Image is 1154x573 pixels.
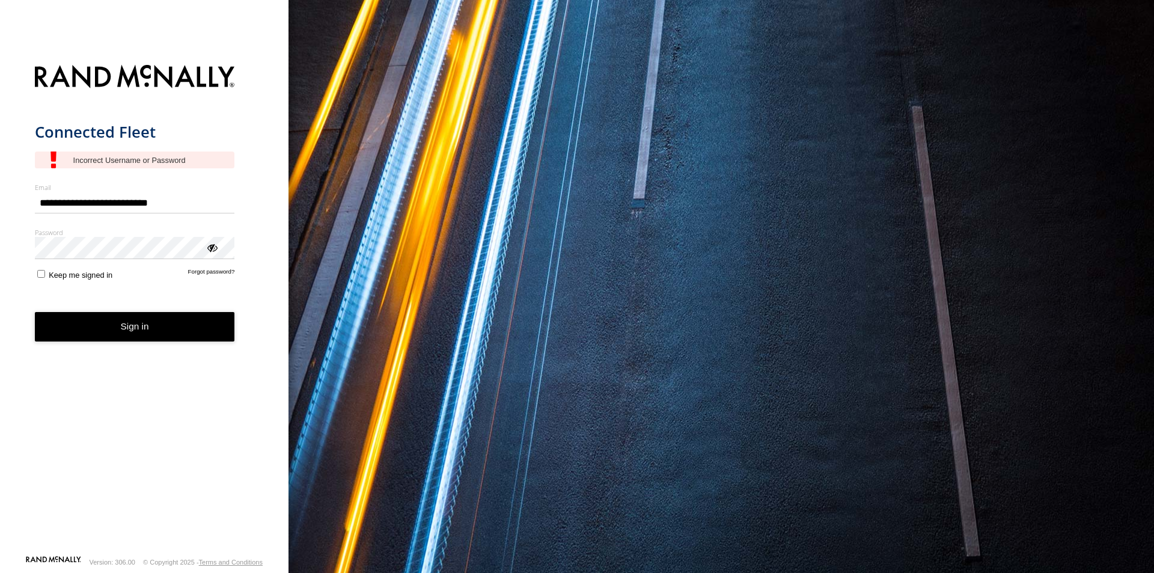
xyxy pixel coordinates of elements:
[35,122,235,142] h1: Connected Fleet
[199,559,263,566] a: Terms and Conditions
[143,559,263,566] div: © Copyright 2025 -
[35,312,235,342] button: Sign in
[35,63,235,93] img: Rand McNally
[49,271,112,280] span: Keep me signed in
[35,183,235,192] label: Email
[37,270,45,278] input: Keep me signed in
[90,559,135,566] div: Version: 306.00
[26,556,81,568] a: Visit our Website
[188,268,235,280] a: Forgot password?
[35,58,254,555] form: main
[35,228,235,237] label: Password
[206,241,218,253] div: ViewPassword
